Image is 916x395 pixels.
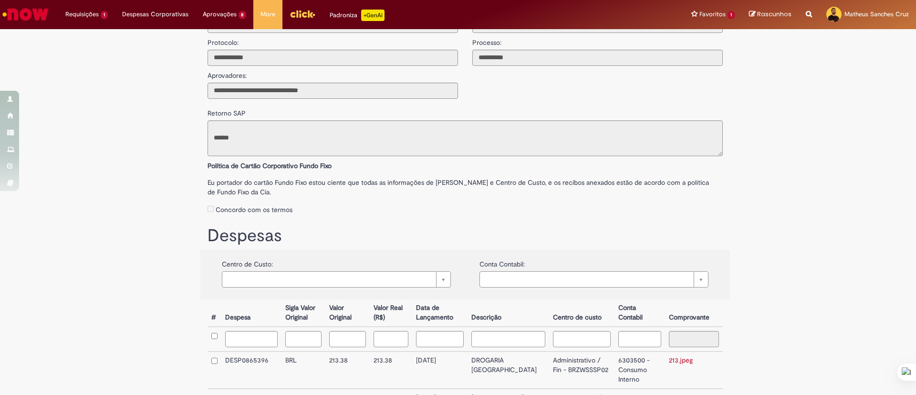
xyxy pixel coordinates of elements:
[330,10,385,21] div: Padroniza
[412,352,468,389] td: [DATE]
[699,10,726,19] span: Favoritos
[665,352,723,389] td: 213.jpeg
[479,271,708,288] a: Limpar campo {0}
[65,10,99,19] span: Requisições
[208,66,247,80] label: Aprovadores:
[239,11,247,19] span: 8
[222,271,451,288] a: Limpar campo {0}
[665,299,723,327] th: Comprovante
[370,352,412,389] td: 213.38
[468,352,549,389] td: DROGARIA [GEOGRAPHIC_DATA]
[281,299,326,327] th: Sigla Valor Original
[208,299,221,327] th: #
[122,10,188,19] span: Despesas Corporativas
[757,10,791,19] span: Rascunhos
[101,11,108,19] span: 1
[325,299,370,327] th: Valor Original
[325,352,370,389] td: 213.38
[549,299,615,327] th: Centro de custo
[208,33,239,47] label: Protocolo:
[260,10,275,19] span: More
[549,352,615,389] td: Administrativo / Fin - BRZWSSSP02
[844,10,909,18] span: Matheus Sanches Cruz
[1,5,50,24] img: ServiceNow
[370,299,412,327] th: Valor Real (R$)
[208,161,332,170] b: Política de Cartão Corporativo Fundo Fixo
[479,255,525,269] label: Conta Contabil:
[412,299,468,327] th: Data de Lançamento
[290,7,315,21] img: click_logo_yellow_360x200.png
[728,11,735,19] span: 1
[614,299,665,327] th: Conta Contabil
[669,356,693,364] a: 213.jpeg
[222,255,273,269] label: Centro de Custo:
[208,173,723,197] label: Eu portador do cartão Fundo Fixo estou ciente que todas as informações de [PERSON_NAME] e Centro ...
[221,352,281,389] td: DESP0865396
[221,299,281,327] th: Despesa
[361,10,385,21] p: +GenAi
[281,352,326,389] td: BRL
[203,10,237,19] span: Aprovações
[472,33,501,47] label: Processo:
[208,104,246,118] label: Retorno SAP
[208,226,723,246] h1: Despesas
[749,10,791,19] a: Rascunhos
[614,352,665,389] td: 6303500 - Consumo Interno
[468,299,549,327] th: Descrição
[216,205,292,214] label: Concordo com os termos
